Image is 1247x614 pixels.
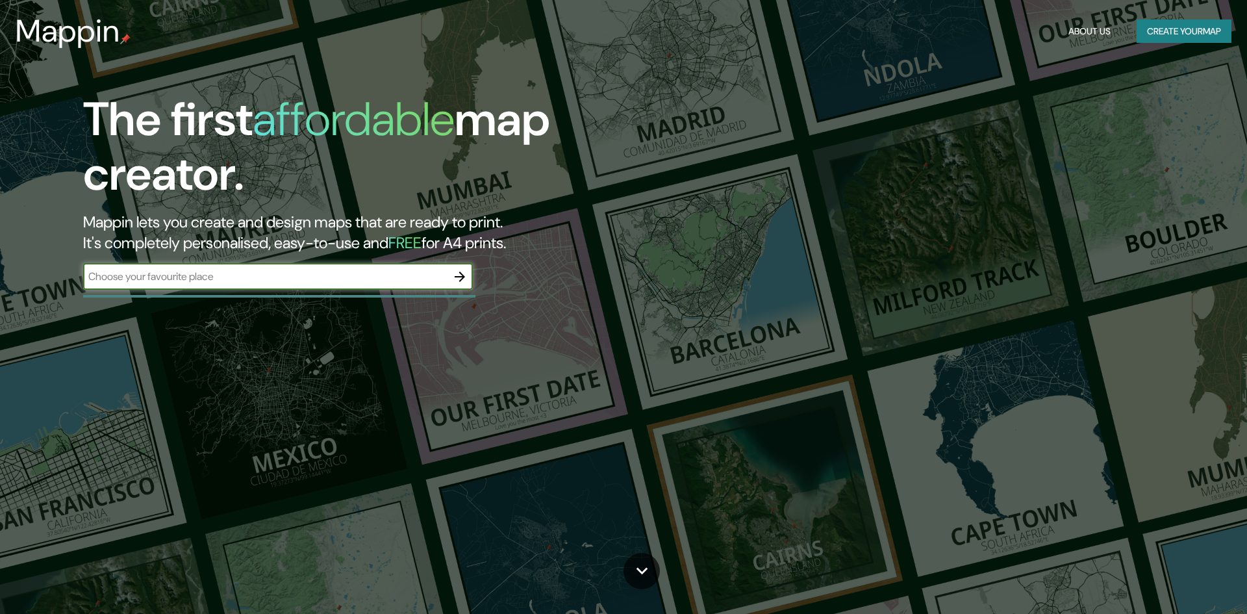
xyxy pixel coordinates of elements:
h1: The first map creator. [83,92,707,212]
button: About Us [1063,19,1116,44]
h1: affordable [253,89,455,149]
h5: FREE [388,233,422,253]
img: mappin-pin [120,34,131,44]
button: Create yourmap [1137,19,1231,44]
h3: Mappin [16,13,120,49]
input: Choose your favourite place [83,269,447,284]
h2: Mappin lets you create and design maps that are ready to print. It's completely personalised, eas... [83,212,707,253]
